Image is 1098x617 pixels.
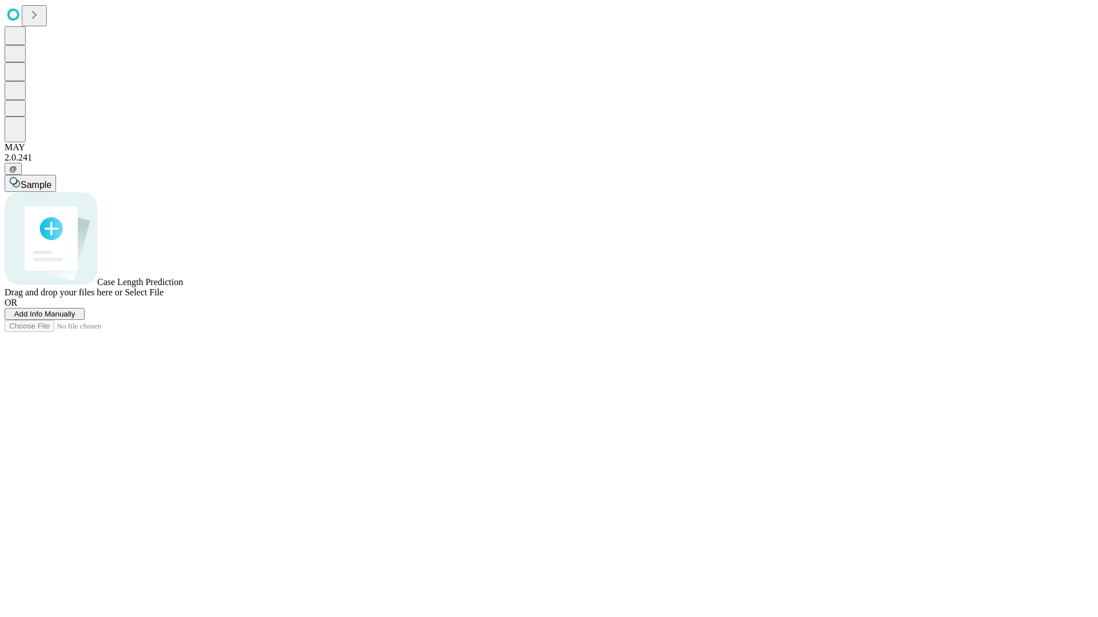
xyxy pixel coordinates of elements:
span: Case Length Prediction [97,277,183,287]
span: Add Info Manually [14,310,75,318]
button: Sample [5,175,56,192]
button: Add Info Manually [5,308,85,320]
span: OR [5,298,17,307]
div: 2.0.241 [5,153,1093,163]
div: MAY [5,142,1093,153]
span: Drag and drop your files here or [5,287,122,297]
span: Select File [125,287,164,297]
button: @ [5,163,22,175]
span: Sample [21,180,51,190]
span: @ [9,165,17,173]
